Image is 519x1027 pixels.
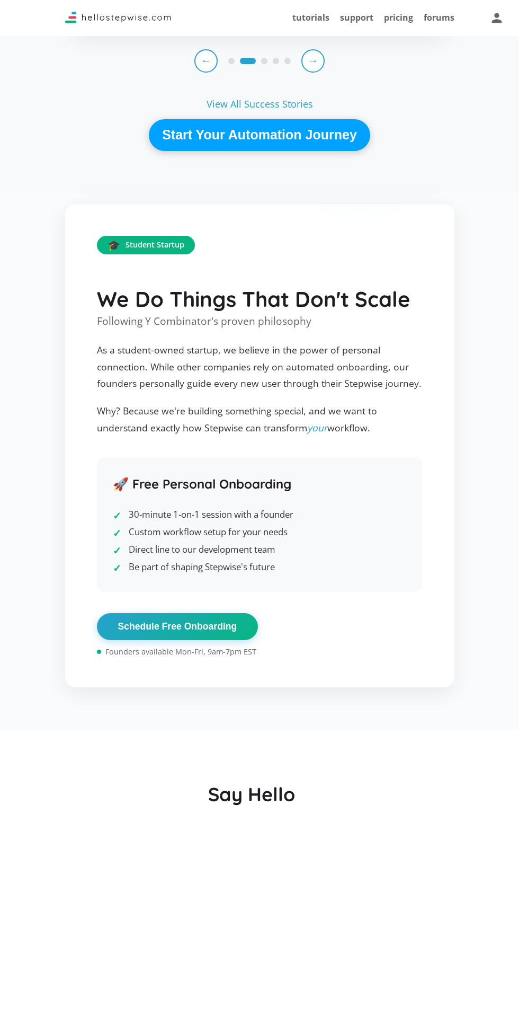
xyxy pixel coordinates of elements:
li: Be part of shaping Stepwise's future [113,559,407,576]
p: Following Y Combinator's proven philosophy [97,316,423,326]
button: Next testimonial [301,49,325,73]
p: Why? Because we're building something special, and we want to understand exactly how Stepwise can... [97,403,423,436]
button: Go to testimonial 5 [284,58,291,64]
a: View All Success Stories [207,99,313,109]
button: Go to testimonial 2 [240,58,256,64]
a: forums [424,12,454,23]
p: As a student-owned startup, we believe in the power of personal connection. While other companies... [97,342,423,392]
li: Custom workflow setup for your needs [113,524,407,541]
span: Founders available Mon-Fri, 9am-7pm EST [97,648,423,656]
h2: Say Hello [208,783,295,805]
button: Go to testimonial 4 [273,58,279,64]
span: 🎓 [108,240,120,250]
em: your [307,421,327,434]
button: Schedule Free Onboarding [97,613,258,640]
a: pricing [384,12,413,23]
button: Go to testimonial 1 [228,58,235,64]
h2: We Do Things That Don't Scale [97,288,423,311]
button: Go to testimonial 3 [261,58,267,64]
a: support [340,12,373,23]
a: tutorials [292,12,329,23]
li: 30-minute 1-on-1 session with a founder [113,506,407,524]
span: Student Startup [126,241,184,249]
button: Previous testimonial [194,49,218,73]
img: Logo [65,12,171,23]
button: Start Your Automation Journey [149,119,370,151]
h3: 🚀 Free Personal Onboarding [113,473,407,495]
li: Direct line to our development team [113,541,407,559]
a: Stepwise [65,14,171,26]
